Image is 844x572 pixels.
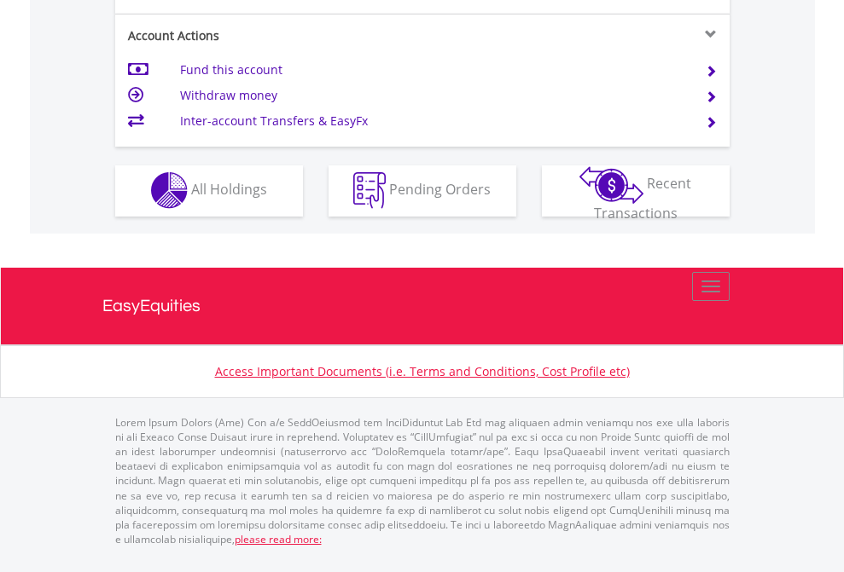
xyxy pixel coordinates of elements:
[102,268,742,344] a: EasyEquities
[151,172,188,209] img: holdings-wht.png
[115,27,422,44] div: Account Actions
[215,363,630,379] a: Access Important Documents (i.e. Terms and Conditions, Cost Profile etc)
[329,165,516,217] button: Pending Orders
[180,83,684,108] td: Withdraw money
[594,174,692,222] span: Recent Transactions
[389,180,491,199] span: Pending Orders
[191,180,267,199] span: All Holdings
[235,532,322,546] a: please read more:
[180,108,684,134] td: Inter-account Transfers & EasyFx
[180,57,684,83] td: Fund this account
[353,172,386,209] img: pending_instructions-wht.png
[579,166,643,204] img: transactions-zar-wht.png
[542,165,730,217] button: Recent Transactions
[115,415,730,546] p: Lorem Ipsum Dolors (Ame) Con a/e SeddOeiusmod tem InciDiduntut Lab Etd mag aliquaen admin veniamq...
[115,165,303,217] button: All Holdings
